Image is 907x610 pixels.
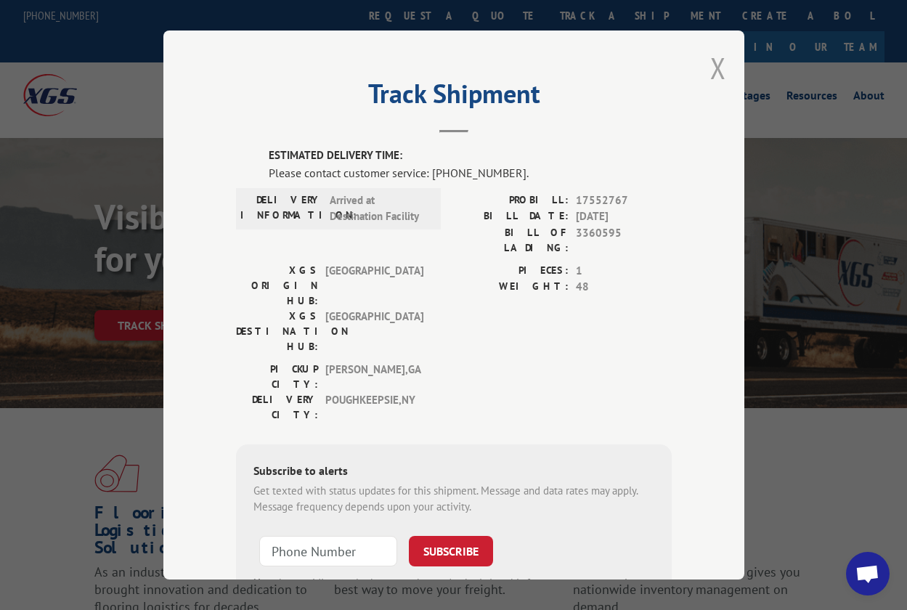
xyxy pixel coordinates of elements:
[259,536,397,566] input: Phone Number
[576,263,672,280] span: 1
[236,362,318,392] label: PICKUP CITY:
[409,536,493,566] button: SUBSCRIBE
[576,279,672,296] span: 48
[236,309,318,354] label: XGS DESTINATION HUB:
[330,192,428,225] span: Arrived at Destination Facility
[454,225,569,256] label: BILL OF LADING:
[710,49,726,87] button: Close modal
[325,392,423,423] span: POUGHKEEPSIE , NY
[454,208,569,225] label: BILL DATE:
[454,263,569,280] label: PIECES:
[454,192,569,209] label: PROBILL:
[253,483,654,516] div: Get texted with status updates for this shipment. Message and data rates may apply. Message frequ...
[576,225,672,256] span: 3360595
[236,392,318,423] label: DELIVERY CITY:
[253,462,654,483] div: Subscribe to alerts
[325,309,423,354] span: [GEOGRAPHIC_DATA]
[846,552,890,595] a: Open chat
[325,263,423,309] span: [GEOGRAPHIC_DATA]
[269,147,672,164] label: ESTIMATED DELIVERY TIME:
[325,362,423,392] span: [PERSON_NAME] , GA
[236,263,318,309] label: XGS ORIGIN HUB:
[240,192,322,225] label: DELIVERY INFORMATION:
[236,84,672,111] h2: Track Shipment
[269,164,672,182] div: Please contact customer service: [PHONE_NUMBER].
[576,208,672,225] span: [DATE]
[454,279,569,296] label: WEIGHT:
[576,192,672,209] span: 17552767
[253,576,279,590] strong: Note:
